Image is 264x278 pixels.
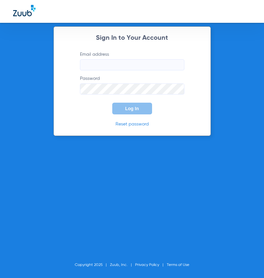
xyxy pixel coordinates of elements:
[80,83,184,95] input: Password
[125,106,139,111] span: Log In
[135,263,159,267] a: Privacy Policy
[116,122,149,126] a: Reset password
[80,59,184,70] input: Email address
[167,263,189,267] a: Terms of Use
[80,75,184,95] label: Password
[112,103,152,114] button: Log In
[80,51,184,70] label: Email address
[75,262,110,268] li: Copyright 2025
[70,35,194,41] h2: Sign In to Your Account
[13,5,36,16] img: Zuub Logo
[110,262,135,268] li: Zuub, Inc.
